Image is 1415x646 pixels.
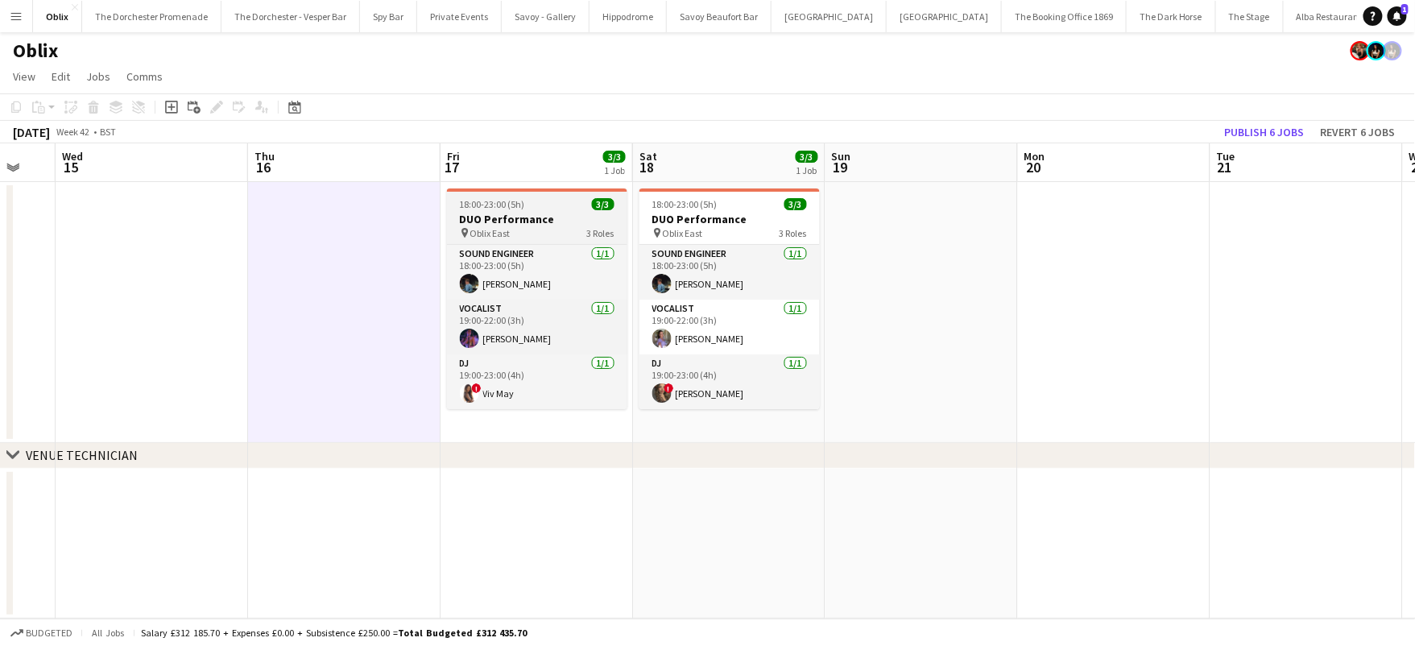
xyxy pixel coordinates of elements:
span: All jobs [89,627,127,639]
a: Comms [120,66,169,87]
button: Savoy - Gallery [502,1,590,32]
h3: DUO Performance [447,212,627,226]
span: Thu [254,149,275,164]
span: 17 [445,158,460,176]
button: Oblix [33,1,82,32]
span: Jobs [86,69,110,84]
button: Savoy Beaufort Bar [667,1,772,32]
span: Fri [447,149,460,164]
div: 1 Job [796,164,817,176]
span: 3 Roles [587,227,614,239]
div: Salary £312 185.70 + Expenses £0.00 + Subsistence £250.00 = [141,627,527,639]
button: Revert 6 jobs [1314,122,1402,143]
button: Alba Restaurant [1284,1,1376,32]
span: ! [472,383,482,393]
span: 20 [1022,158,1045,176]
button: [GEOGRAPHIC_DATA] [772,1,887,32]
span: Comms [126,69,163,84]
app-card-role: DJ1/119:00-23:00 (4h)![PERSON_NAME] [639,354,820,409]
span: Oblix East [470,227,511,239]
h1: Oblix [13,39,58,63]
span: 3/3 [603,151,626,163]
span: 18:00-23:00 (5h) [652,198,718,210]
span: Oblix East [663,227,703,239]
span: Tue [1217,149,1235,164]
button: [GEOGRAPHIC_DATA] [887,1,1002,32]
button: The Stage [1216,1,1284,32]
a: 1 [1388,6,1407,26]
button: Hippodrome [590,1,667,32]
a: View [6,66,42,87]
span: ! [664,383,674,393]
span: 15 [60,158,83,176]
div: BST [100,126,116,138]
span: 3/3 [796,151,818,163]
app-job-card: 18:00-23:00 (5h)3/3DUO Performance Oblix East3 RolesSound Engineer1/118:00-23:00 (5h)[PERSON_NAME... [447,188,627,409]
app-card-role: Vocalist1/119:00-22:00 (3h)[PERSON_NAME] [639,300,820,354]
app-card-role: Sound Engineer1/118:00-23:00 (5h)[PERSON_NAME] [447,245,627,300]
div: 1 Job [604,164,625,176]
span: 21 [1214,158,1235,176]
span: 16 [252,158,275,176]
span: 18 [637,158,657,176]
span: Sat [639,149,657,164]
span: Sun [832,149,851,164]
button: Publish 6 jobs [1218,122,1311,143]
app-user-avatar: Rosie Skuse [1351,41,1370,60]
button: The Dorchester Promenade [82,1,221,32]
span: Wed [62,149,83,164]
app-card-role: Sound Engineer1/118:00-23:00 (5h)[PERSON_NAME] [639,245,820,300]
span: 3 Roles [780,227,807,239]
span: Week 42 [53,126,93,138]
a: Jobs [80,66,117,87]
button: Spy Bar [360,1,417,32]
app-card-role: Vocalist1/119:00-22:00 (3h)[PERSON_NAME] [447,300,627,354]
button: The Booking Office 1869 [1002,1,1127,32]
button: Budgeted [8,624,75,642]
span: Edit [52,69,70,84]
app-card-role: DJ1/119:00-23:00 (4h)!Viv May [447,354,627,409]
span: Mon [1024,149,1045,164]
span: Budgeted [26,627,72,639]
button: The Dark Horse [1127,1,1216,32]
app-user-avatar: Helena Debono [1383,41,1402,60]
span: 19 [830,158,851,176]
button: The Dorchester - Vesper Bar [221,1,360,32]
span: 3/3 [592,198,614,210]
a: Edit [45,66,77,87]
div: [DATE] [13,124,50,140]
span: View [13,69,35,84]
button: Private Events [417,1,502,32]
app-user-avatar: Helena Debono [1367,41,1386,60]
h3: DUO Performance [639,212,820,226]
div: VENUE TECHNICIAN [26,447,138,463]
span: 3/3 [784,198,807,210]
span: 1 [1401,4,1409,14]
span: Total Budgeted £312 435.70 [398,627,527,639]
span: 18:00-23:00 (5h) [460,198,525,210]
app-job-card: 18:00-23:00 (5h)3/3DUO Performance Oblix East3 RolesSound Engineer1/118:00-23:00 (5h)[PERSON_NAME... [639,188,820,409]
